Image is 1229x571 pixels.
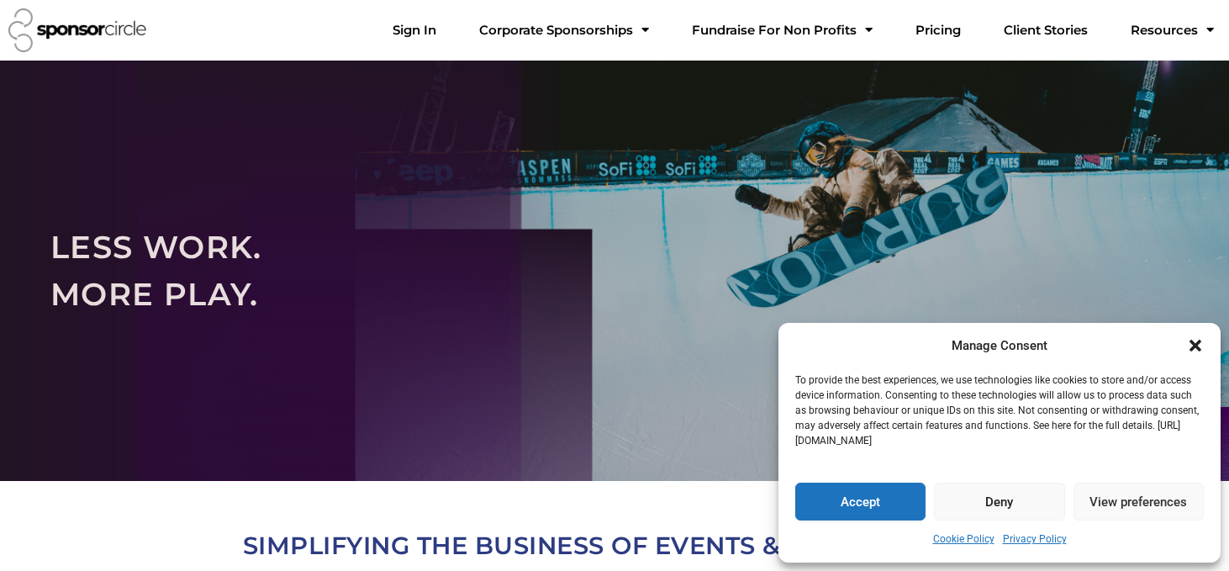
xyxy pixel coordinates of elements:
[1117,13,1227,47] a: Resources
[1073,483,1204,521] button: View preferences
[144,525,1085,566] h2: SIMPLIFYING THE BUSINESS OF EVENTS & SPORTS TEAMS
[795,373,1202,448] p: To provide the best experiences, we use technologies like cookies to store and/or access device i...
[379,13,450,47] a: Sign In
[902,13,974,47] a: Pricing
[379,13,1227,47] nav: Menu
[933,529,994,550] a: Cookie Policy
[934,483,1064,521] button: Deny
[795,483,926,521] button: Accept
[1003,529,1067,550] a: Privacy Policy
[50,224,1179,317] h2: LESS WORK. MORE PLAY.
[466,13,662,47] a: Corporate SponsorshipsMenu Toggle
[952,336,1047,357] div: Manage Consent
[990,13,1101,47] a: Client Stories
[8,8,146,52] img: Sponsor Circle logo
[1187,337,1204,354] div: Close dialogue
[678,13,886,47] a: Fundraise For Non ProfitsMenu Toggle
